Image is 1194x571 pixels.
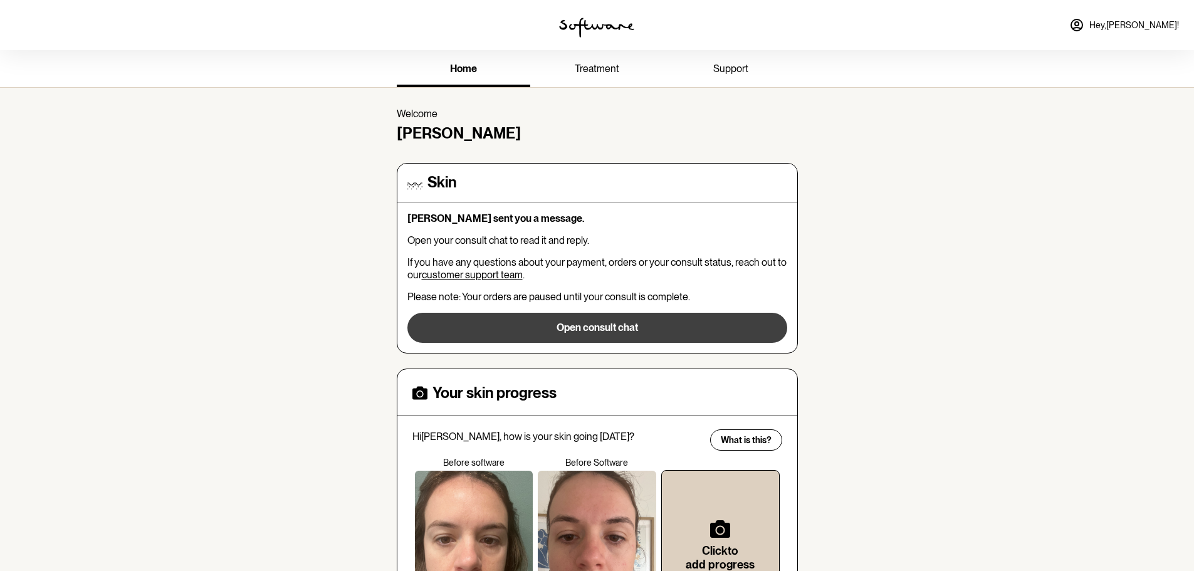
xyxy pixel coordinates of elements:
a: customer support team [422,269,523,281]
span: home [450,63,477,75]
span: support [713,63,748,75]
a: home [397,53,530,87]
p: Welcome [397,108,798,120]
h4: Your skin progress [432,384,557,402]
h4: Skin [427,174,456,192]
a: treatment [530,53,664,87]
a: support [664,53,797,87]
p: Before software [412,458,536,468]
span: What is this? [721,435,772,446]
p: Before Software [535,458,659,468]
p: Please note: Your orders are paused until your consult is complete. [407,291,787,303]
p: Open your consult chat to read it and reply. [407,234,787,246]
p: Hi [PERSON_NAME] , how is your skin going [DATE]? [412,431,702,443]
h4: [PERSON_NAME] [397,125,798,143]
button: Open consult chat [407,313,787,343]
p: If you have any questions about your payment, orders or your consult status, reach out to our . [407,256,787,280]
h6: Click to add progress [682,544,759,571]
img: software logo [559,18,634,38]
button: What is this? [710,429,782,451]
span: treatment [575,63,619,75]
a: Hey,[PERSON_NAME]! [1062,10,1186,40]
span: Hey, [PERSON_NAME] ! [1089,20,1179,31]
p: [PERSON_NAME] sent you a message. [407,212,787,224]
